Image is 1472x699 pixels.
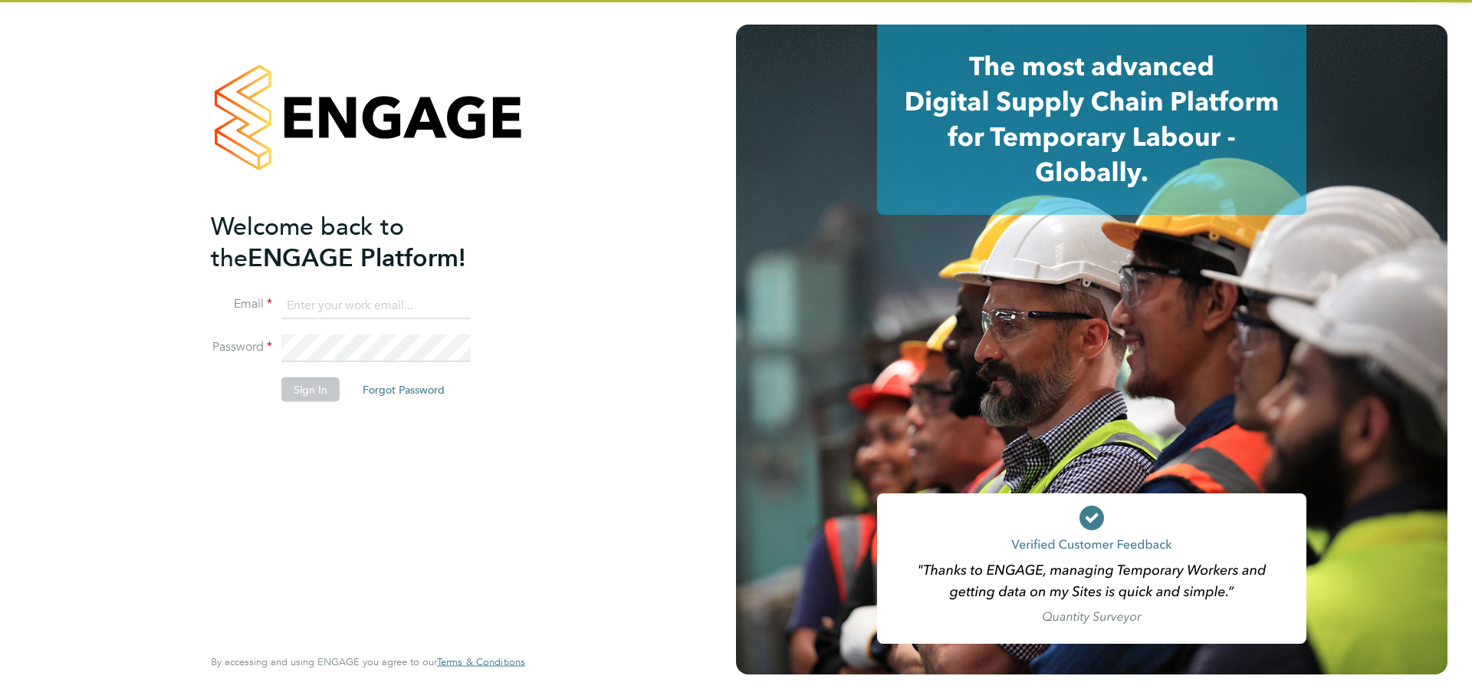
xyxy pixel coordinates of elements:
label: Email [211,296,272,312]
button: Sign In [281,378,340,402]
span: Terms & Conditions [437,655,525,668]
span: By accessing and using ENGAGE you agree to our [211,655,525,668]
span: Welcome back to the [211,211,404,272]
button: Forgot Password [350,378,457,402]
label: Password [211,339,272,355]
input: Enter your work email... [281,292,471,319]
h2: ENGAGE Platform! [211,210,510,273]
a: Terms & Conditions [437,656,525,668]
